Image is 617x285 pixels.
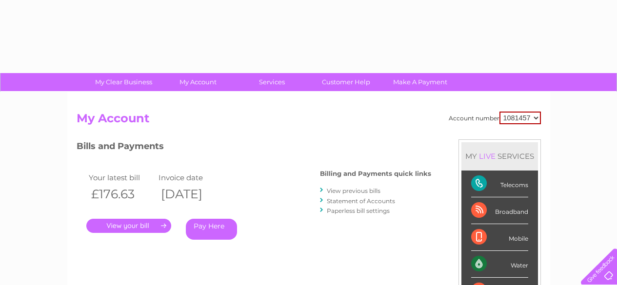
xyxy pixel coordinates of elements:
a: Customer Help [306,73,386,91]
h3: Bills and Payments [77,139,431,156]
div: Water [471,251,528,278]
a: View previous bills [327,187,380,194]
th: [DATE] [156,184,226,204]
div: Mobile [471,224,528,251]
h2: My Account [77,112,541,130]
div: MY SERVICES [461,142,538,170]
div: Broadband [471,197,528,224]
td: Your latest bill [86,171,157,184]
a: . [86,219,171,233]
div: LIVE [477,152,498,161]
a: Services [232,73,312,91]
div: Telecoms [471,171,528,197]
a: Pay Here [186,219,237,240]
div: Account number [449,112,541,124]
td: Invoice date [156,171,226,184]
h4: Billing and Payments quick links [320,170,431,177]
a: Paperless bill settings [327,207,390,214]
th: £176.63 [86,184,157,204]
a: My Account [158,73,238,91]
a: Make A Payment [380,73,460,91]
a: My Clear Business [83,73,164,91]
a: Statement of Accounts [327,197,395,205]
